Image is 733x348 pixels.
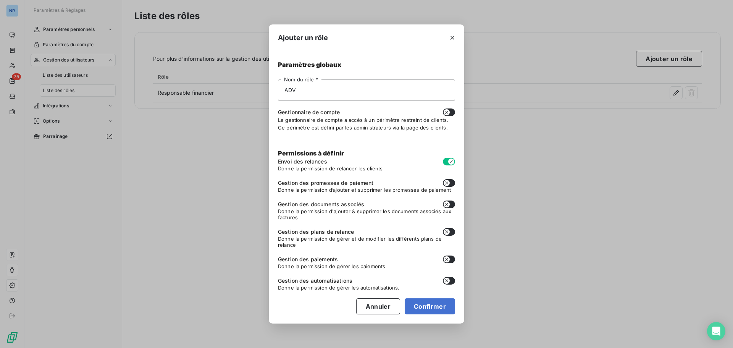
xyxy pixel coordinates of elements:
span: Donne la permission de gérer les paiements [278,263,455,269]
span: Gestionnaire de compte [278,108,340,116]
span: Gestion des automatisations [278,277,352,285]
span: Donne la permission de gérer et de modifier les différents plans de relance [278,236,455,248]
span: Ajouter un rôle [278,32,328,43]
span: Donne la permission de gérer les automatisations. [278,285,455,291]
span: Gestion des plans de relance [278,228,354,236]
span: Paramètres globaux [278,60,455,69]
span: Gestion des documents associés [278,201,365,208]
span: Gestion des paiements [278,256,338,263]
input: placeholder [278,79,455,101]
span: Envoi des relances [278,158,327,165]
span: Gestion des promesses de paiement [278,179,373,187]
button: Confirmer [405,298,455,314]
span: Donne la permission d'ajouter & supprimer les documents associés aux factures [278,208,455,220]
span: Donne la permission d’ajouter et supprimer les promesses de paiement [278,187,455,193]
div: Open Intercom Messenger [707,322,725,340]
span: Permissions à définir [278,149,344,157]
span: Le gestionnaire de compte a accès à un périmètre restreint de clients. Ce périmètre est défini pa... [278,117,449,131]
span: Donne la permission de relancer les clients [278,165,455,172]
button: Annuler [356,298,400,314]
